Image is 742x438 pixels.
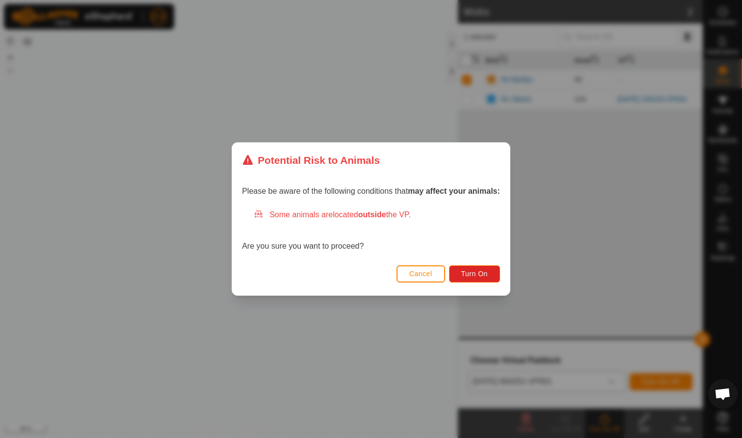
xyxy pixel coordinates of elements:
span: Please be aware of the following conditions that [242,187,500,195]
div: Open chat [708,379,738,409]
strong: may affect your animals: [408,187,500,195]
span: located the VP. [333,210,411,219]
div: Some animals are [254,209,500,221]
div: Potential Risk to Animals [242,153,380,168]
button: Cancel [397,265,445,283]
div: Are you sure you want to proceed? [242,209,500,252]
span: Turn On [461,270,488,278]
span: Cancel [409,270,432,278]
strong: outside [358,210,386,219]
button: Turn On [449,265,500,283]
